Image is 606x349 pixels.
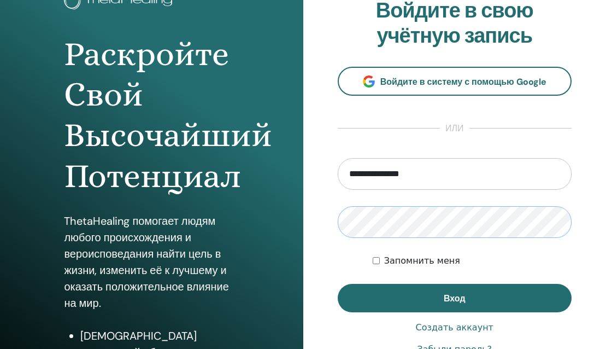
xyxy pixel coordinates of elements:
[338,67,572,96] a: Войдите в систему с помощью Google
[416,321,493,334] a: Создать аккаунт
[416,322,493,333] ya-tr-span: Создать аккаунт
[64,214,228,310] ya-tr-span: ThetaHealing помогает людям любого происхождения и вероисповедания найти цель в жизни, изменить е...
[444,293,466,304] ya-tr-span: Вход
[445,123,464,134] ya-tr-span: или
[373,254,572,267] div: Сохраняйте мою аутентификацию на неопределённый срок или до тех пор, пока я не выйду из системы в...
[64,34,272,195] ya-tr-span: Раскройте Свой Высочайший Потенциал
[384,255,460,266] ya-tr-span: Запомнить меня
[380,76,546,88] ya-tr-span: Войдите в систему с помощью Google
[338,284,572,312] button: Вход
